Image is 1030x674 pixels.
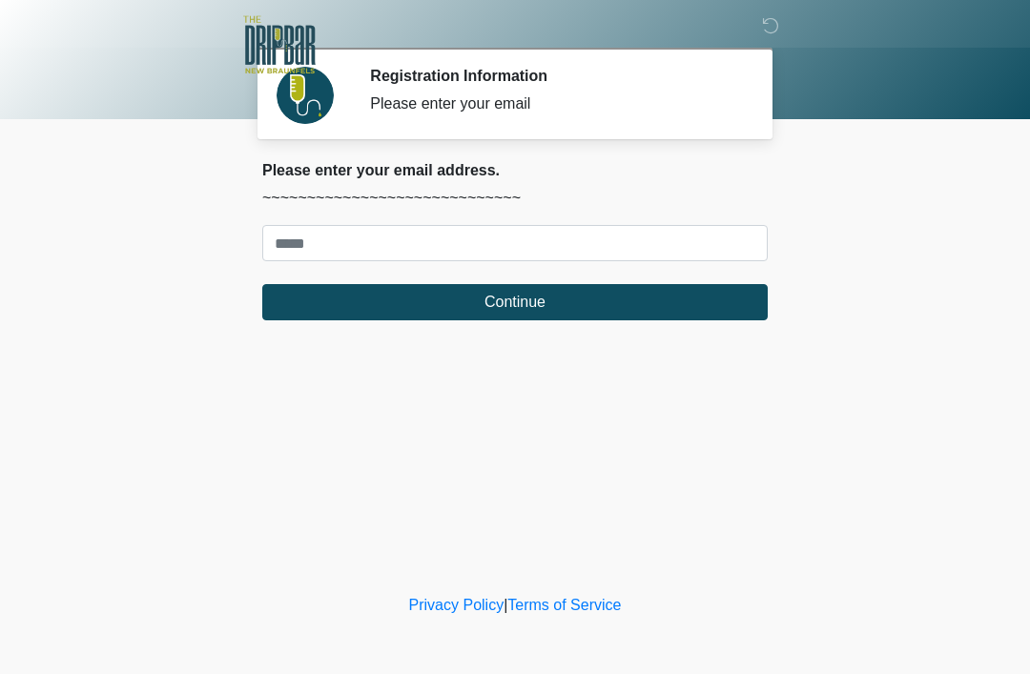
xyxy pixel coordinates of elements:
div: Please enter your email [370,92,739,115]
a: Privacy Policy [409,597,505,613]
p: ~~~~~~~~~~~~~~~~~~~~~~~~~~~~~ [262,187,768,210]
img: The DRIPBaR - New Braunfels Logo [243,14,316,76]
h2: Please enter your email address. [262,161,768,179]
img: Agent Avatar [277,67,334,124]
a: Terms of Service [507,597,621,613]
a: | [504,597,507,613]
button: Continue [262,284,768,320]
